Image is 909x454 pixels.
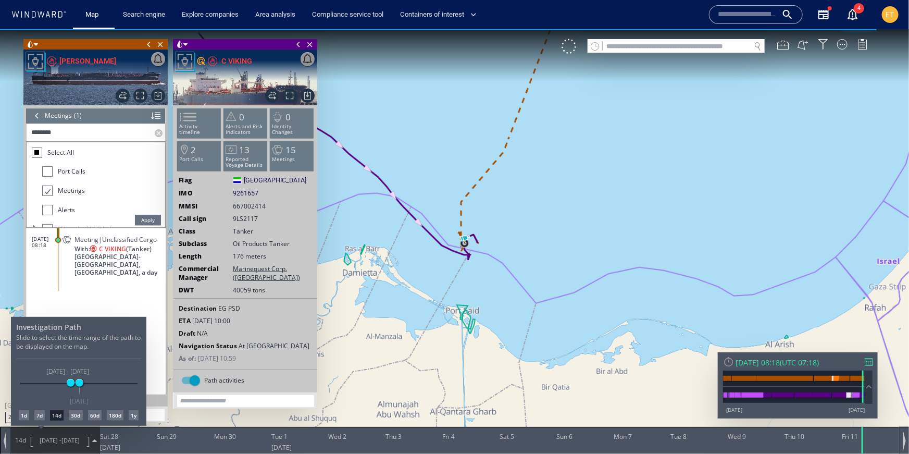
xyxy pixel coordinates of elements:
[88,381,102,391] div: 60d
[846,8,859,21] div: Notification center
[16,293,141,303] h4: Investigation Path
[400,9,477,21] span: Containers of interest
[251,6,300,24] a: Area analysis
[854,3,864,14] span: 4
[129,381,139,391] div: 1y
[107,381,123,391] div: 180d
[865,407,901,446] iframe: Chat
[77,6,110,24] button: Map
[178,6,243,24] a: Explore companies
[396,6,485,24] button: Containers of interest
[308,6,388,24] a: Compliance service tool
[50,381,64,391] div: 14d
[69,381,82,391] div: 30d
[34,381,45,391] div: 7d
[886,10,895,19] span: ET
[81,6,106,24] a: Map
[45,337,91,347] span: [DATE] - [DATE]
[19,381,29,391] div: 1d
[16,304,141,330] p: Slide to select the time range of the path to be displayed on the map.
[846,8,859,21] button: 4
[844,6,861,23] a: 4
[880,4,901,25] button: ET
[119,6,169,24] a: Search engine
